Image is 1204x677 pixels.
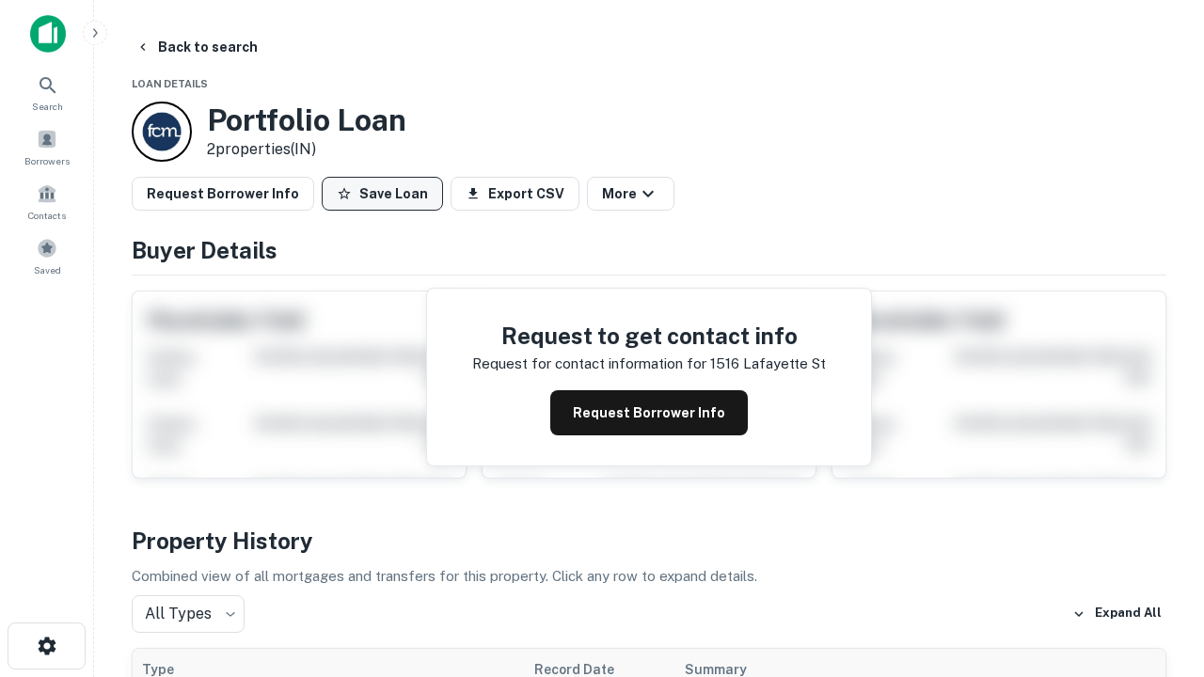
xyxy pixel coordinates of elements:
button: More [587,177,674,211]
p: Request for contact information for [472,353,706,375]
button: Expand All [1068,600,1166,628]
h4: Property History [132,524,1166,558]
button: Request Borrower Info [550,390,748,435]
span: Contacts [28,208,66,223]
h4: Request to get contact info [472,319,826,353]
p: Combined view of all mortgages and transfers for this property. Click any row to expand details. [132,565,1166,588]
h3: Portfolio Loan [207,102,406,138]
h4: Buyer Details [132,233,1166,267]
a: Search [6,67,88,118]
div: All Types [132,595,245,633]
a: Contacts [6,176,88,227]
a: Saved [6,230,88,281]
p: 2 properties (IN) [207,138,406,161]
span: Saved [34,262,61,277]
button: Request Borrower Info [132,177,314,211]
button: Save Loan [322,177,443,211]
iframe: Chat Widget [1110,527,1204,617]
a: Borrowers [6,121,88,172]
button: Export CSV [451,177,579,211]
span: Search [32,99,63,114]
button: Back to search [128,30,265,64]
p: 1516 lafayette st [710,353,826,375]
img: capitalize-icon.png [30,15,66,53]
span: Loan Details [132,78,208,89]
span: Borrowers [24,153,70,168]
